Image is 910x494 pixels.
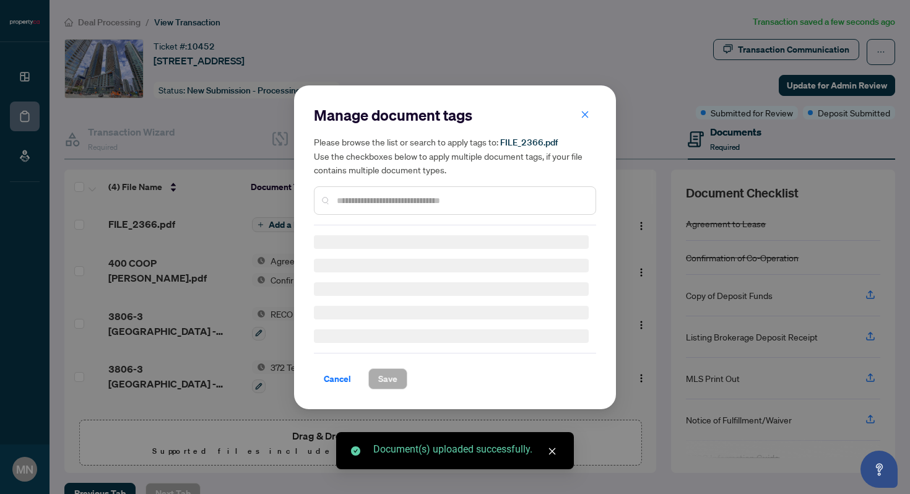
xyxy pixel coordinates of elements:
[548,447,557,456] span: close
[373,442,559,457] div: Document(s) uploaded successfully.
[314,105,596,125] h2: Manage document tags
[545,444,559,458] a: Close
[860,451,898,488] button: Open asap
[351,446,360,456] span: check-circle
[368,368,407,389] button: Save
[581,110,589,118] span: close
[500,137,558,148] span: FILE_2366.pdf
[314,368,361,389] button: Cancel
[314,135,596,176] h5: Please browse the list or search to apply tags to: Use the checkboxes below to apply multiple doc...
[324,369,351,389] span: Cancel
